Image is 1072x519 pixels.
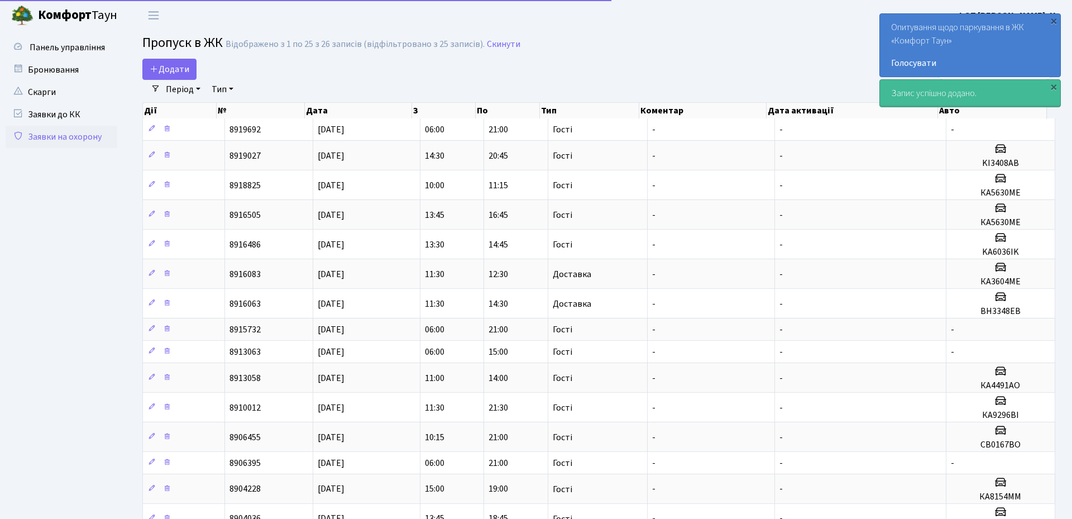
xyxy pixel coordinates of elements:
span: [DATE] [318,179,344,192]
th: З [412,103,476,118]
a: Заявки на охорону [6,126,117,148]
span: - [652,179,655,192]
span: [DATE] [318,239,344,251]
span: [DATE] [318,298,344,310]
span: - [652,239,655,251]
span: Додати [150,63,189,75]
span: 8906395 [229,457,261,469]
span: 06:00 [425,323,444,336]
span: 14:45 [489,239,508,251]
span: [DATE] [318,402,344,414]
span: 19:00 [489,483,508,496]
span: 8913058 [229,372,261,384]
span: 11:30 [425,298,444,310]
span: - [779,268,783,280]
th: Тип [540,103,639,118]
h5: КА8154ММ [951,492,1050,502]
span: - [652,431,655,444]
h5: КА4491АО [951,380,1050,391]
span: [DATE] [318,372,344,384]
span: Доставка [553,299,591,308]
span: - [951,123,954,136]
img: logo.png [11,4,33,27]
span: - [779,298,783,310]
span: 8916505 [229,209,261,221]
button: Переключити навігацію [140,6,167,25]
span: 14:30 [425,150,444,162]
span: 21:00 [489,457,508,469]
span: [DATE] [318,346,344,358]
span: Гості [553,347,572,356]
th: Коментар [639,103,767,118]
span: 8918825 [229,179,261,192]
h5: КА3604МЕ [951,277,1050,287]
span: - [779,123,783,136]
th: Дата активації [767,103,938,118]
a: Додати [142,59,197,80]
span: - [779,457,783,469]
a: Скарги [6,81,117,103]
span: 06:00 [425,123,444,136]
th: № [217,103,305,118]
span: 8916486 [229,239,261,251]
a: Бронювання [6,59,117,81]
span: - [652,483,655,496]
span: 8904228 [229,483,261,496]
span: [DATE] [318,483,344,496]
span: Гості [553,151,572,160]
a: Скинути [487,39,520,50]
span: - [779,346,783,358]
th: По [476,103,539,118]
span: Гості [553,459,572,468]
span: 14:00 [489,372,508,384]
span: - [951,346,954,358]
span: 13:45 [425,209,444,221]
span: Гості [553,125,572,134]
span: 8919692 [229,123,261,136]
a: Панель управління [6,36,117,59]
span: - [779,483,783,496]
span: Пропуск в ЖК [142,33,223,53]
span: - [652,298,655,310]
span: [DATE] [318,150,344,162]
span: Гості [553,374,572,383]
span: - [779,150,783,162]
span: 13:30 [425,239,444,251]
span: 14:30 [489,298,508,310]
a: Заявки до КК [6,103,117,126]
span: 11:15 [489,179,508,192]
div: × [1048,15,1059,26]
span: Гості [553,485,572,494]
span: 11:30 [425,402,444,414]
span: 11:30 [425,268,444,280]
span: Таун [38,6,117,25]
a: ФОП [PERSON_NAME]. Н. [957,9,1059,22]
span: 12:30 [489,268,508,280]
a: Голосувати [891,56,1049,70]
span: Гості [553,181,572,190]
span: 15:00 [425,483,444,496]
h5: ВН3348ЕВ [951,306,1050,317]
span: [DATE] [318,457,344,469]
span: 11:00 [425,372,444,384]
span: [DATE] [318,209,344,221]
span: Доставка [553,270,591,279]
span: 20:45 [489,150,508,162]
span: 8906455 [229,431,261,444]
a: Період [161,80,205,99]
h5: КА5630МЕ [951,217,1050,228]
span: 8915732 [229,323,261,336]
span: Гості [553,433,572,442]
div: × [1048,81,1059,92]
span: 06:00 [425,346,444,358]
span: 21:00 [489,123,508,136]
span: Гості [553,325,572,334]
span: 16:45 [489,209,508,221]
h5: КА9296ВІ [951,410,1050,421]
span: - [652,150,655,162]
div: Опитування щодо паркування в ЖК «Комфорт Таун» [880,14,1060,77]
span: - [779,402,783,414]
span: 8916063 [229,298,261,310]
span: [DATE] [318,268,344,280]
